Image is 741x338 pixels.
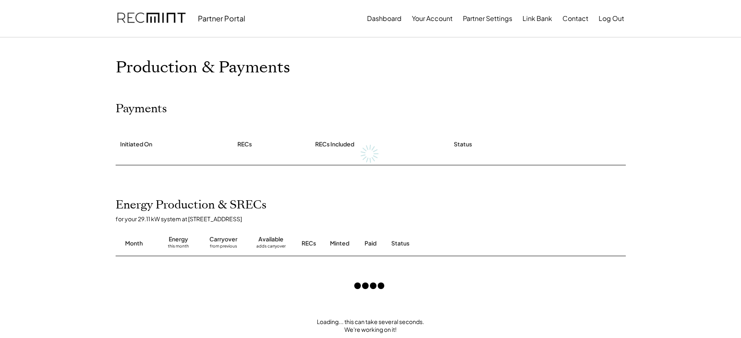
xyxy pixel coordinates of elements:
[209,235,237,243] div: Carryover
[116,215,634,222] div: for your 29.11 kW system at [STREET_ADDRESS]
[116,198,267,212] h2: Energy Production & SRECs
[256,243,286,252] div: adds carryover
[107,318,634,334] div: Loading... this can take several seconds. We're working on it!
[463,10,512,27] button: Partner Settings
[562,10,588,27] button: Contact
[210,243,237,252] div: from previous
[168,243,189,252] div: this month
[365,239,376,248] div: Paid
[599,10,624,27] button: Log Out
[169,235,188,243] div: Energy
[302,239,316,248] div: RECs
[391,239,531,248] div: Status
[367,10,402,27] button: Dashboard
[258,235,283,243] div: Available
[237,140,252,148] div: RECs
[198,14,245,23] div: Partner Portal
[454,140,472,148] div: Status
[330,239,349,248] div: Minted
[116,58,626,77] h1: Production & Payments
[116,102,167,116] h2: Payments
[125,239,143,248] div: Month
[117,5,186,32] img: recmint-logotype%403x.png
[412,10,453,27] button: Your Account
[120,140,152,148] div: Initiated On
[523,10,552,27] button: Link Bank
[315,140,354,148] div: RECs Included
